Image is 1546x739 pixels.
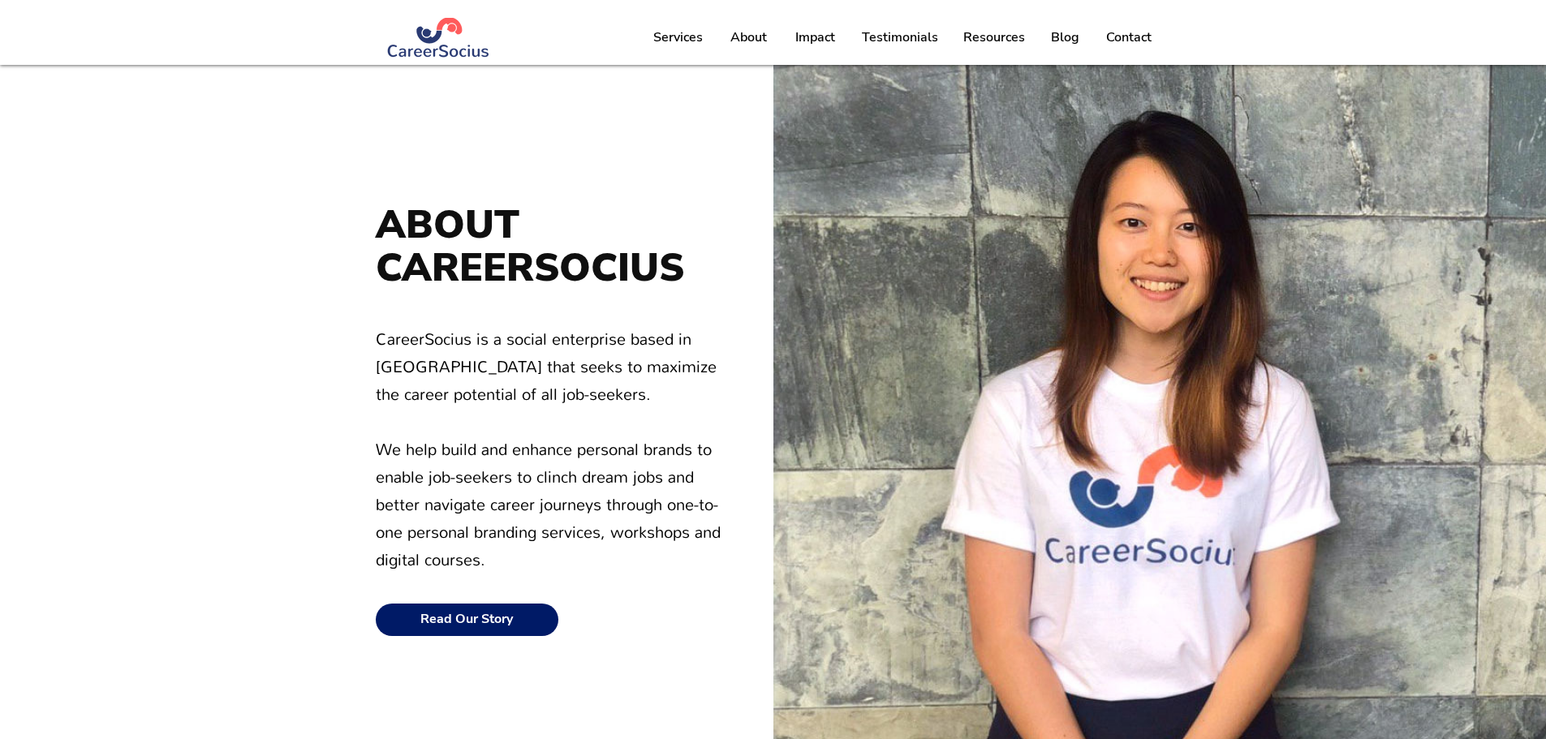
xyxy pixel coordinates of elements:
span: ABOUT CAREERSOCIUS [376,198,684,294]
span: CareerSocius is a social enterprise based in [GEOGRAPHIC_DATA] that seeks to maximize the career ... [376,329,721,570]
a: Blog [1038,17,1092,58]
p: Services [645,17,711,58]
p: Impact [787,17,843,58]
a: About [717,17,781,58]
p: Testimonials [854,17,946,58]
nav: Site [640,17,1165,58]
a: Resources [950,17,1038,58]
p: Contact [1098,17,1160,58]
a: Read Our Story [376,604,558,636]
a: Impact [781,17,849,58]
img: Logo Blue (#283972) png.png [386,18,491,58]
p: Blog [1043,17,1087,58]
p: About [722,17,775,58]
a: Services [640,17,717,58]
a: Testimonials [849,17,950,58]
a: Contact [1092,17,1165,58]
p: Resources [955,17,1033,58]
span: Read Our Story [420,612,513,627]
